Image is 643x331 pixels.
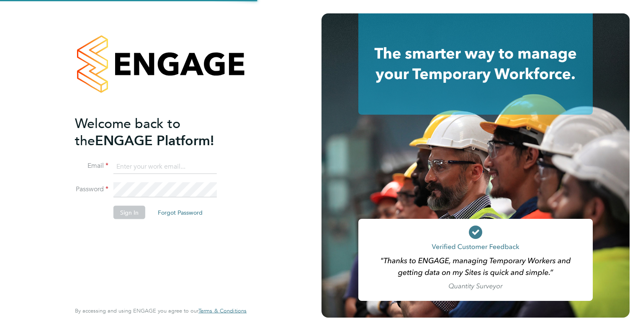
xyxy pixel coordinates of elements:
[113,206,145,219] button: Sign In
[151,206,209,219] button: Forgot Password
[75,307,247,314] span: By accessing and using ENGAGE you agree to our
[75,162,108,170] label: Email
[198,307,247,314] span: Terms & Conditions
[198,308,247,314] a: Terms & Conditions
[75,115,238,149] h2: ENGAGE Platform!
[75,185,108,194] label: Password
[113,159,217,174] input: Enter your work email...
[75,115,180,149] span: Welcome back to the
